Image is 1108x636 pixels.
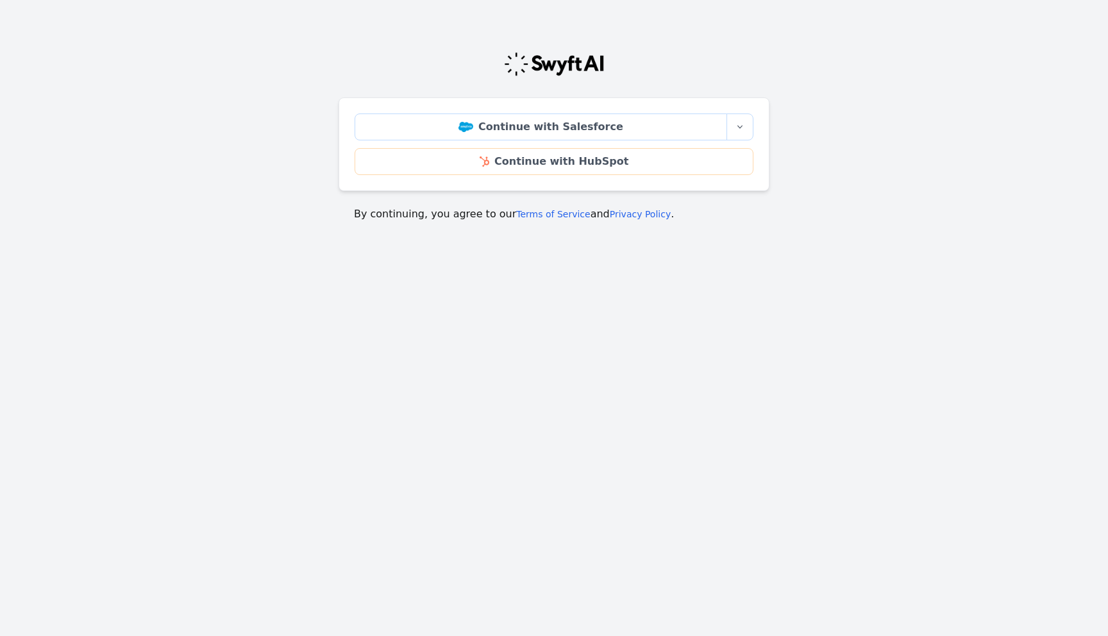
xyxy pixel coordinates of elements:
a: Continue with Salesforce [355,113,727,140]
img: Salesforce [458,122,473,132]
p: By continuing, you agree to our and . [354,206,754,222]
a: Privacy Policy [610,209,671,219]
a: Continue with HubSpot [355,148,753,175]
img: Swyft Logo [503,51,605,77]
img: HubSpot [480,156,489,167]
a: Terms of Service [516,209,590,219]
